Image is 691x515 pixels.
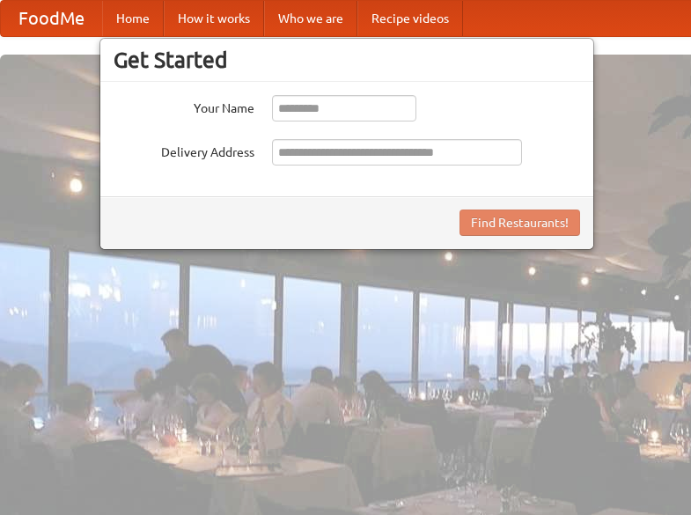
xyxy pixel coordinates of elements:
[164,1,264,36] a: How it works
[459,210,580,236] button: Find Restaurants!
[1,1,102,36] a: FoodMe
[114,139,254,161] label: Delivery Address
[114,95,254,117] label: Your Name
[357,1,463,36] a: Recipe videos
[114,47,580,73] h3: Get Started
[264,1,357,36] a: Who we are
[102,1,164,36] a: Home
